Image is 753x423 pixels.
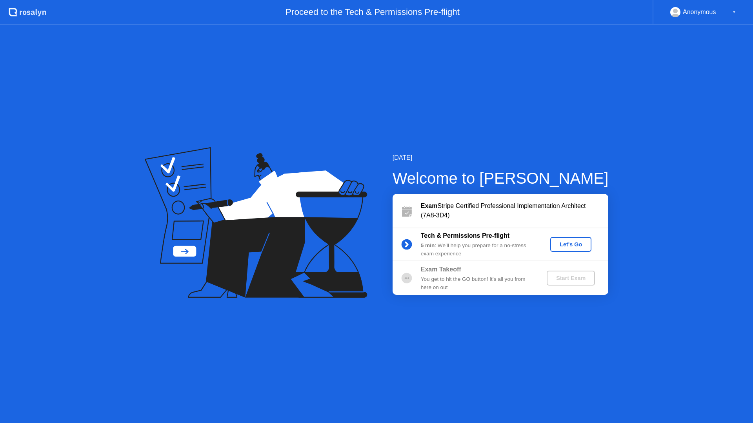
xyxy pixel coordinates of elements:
div: ▼ [732,7,736,17]
div: Anonymous [683,7,716,17]
b: Exam Takeoff [421,266,461,273]
button: Start Exam [547,271,595,286]
div: Welcome to [PERSON_NAME] [393,166,609,190]
div: : We’ll help you prepare for a no-stress exam experience [421,242,534,258]
div: [DATE] [393,153,609,163]
div: Let's Go [553,241,588,248]
div: You get to hit the GO button! It’s all you from here on out [421,275,534,291]
button: Let's Go [550,237,591,252]
b: Exam [421,202,438,209]
div: Stripe Certified Professional Implementation Architect (7A8-3D4) [421,201,608,220]
b: 5 min [421,242,435,248]
div: Start Exam [550,275,592,281]
b: Tech & Permissions Pre-flight [421,232,509,239]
